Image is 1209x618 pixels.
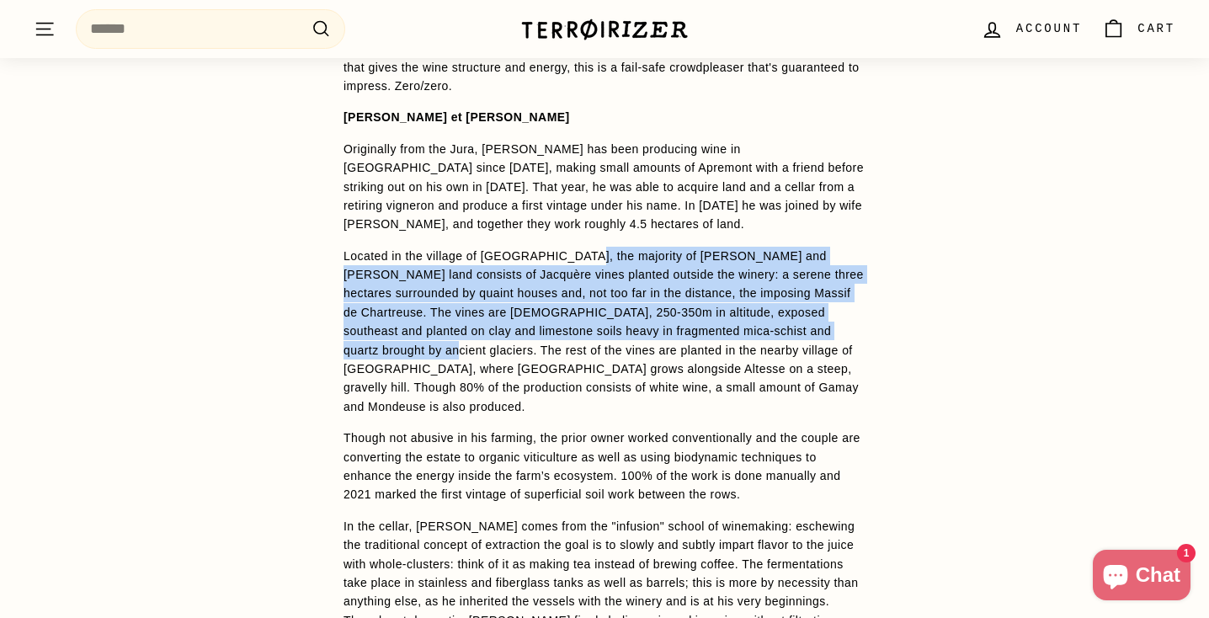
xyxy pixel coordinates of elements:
[344,110,570,124] strong: [PERSON_NAME] et [PERSON_NAME]
[1016,19,1082,38] span: Account
[1088,550,1196,605] inbox-online-store-chat: Shopify online store chat
[344,23,864,93] span: Fresh and distinctly Alpine in character, this 100% Jacquère is light and crisp, with notes of pe...
[971,4,1092,54] a: Account
[344,247,865,417] p: Located in the village of [GEOGRAPHIC_DATA], the majority of [PERSON_NAME] and [PERSON_NAME] land...
[344,429,865,504] p: Though not abusive in his farming, the prior owner worked conventionally and the couple are conve...
[1137,19,1175,38] span: Cart
[1092,4,1185,54] a: Cart
[344,140,865,234] p: Originally from the Jura, [PERSON_NAME] has been producing wine in [GEOGRAPHIC_DATA] since [DATE]...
